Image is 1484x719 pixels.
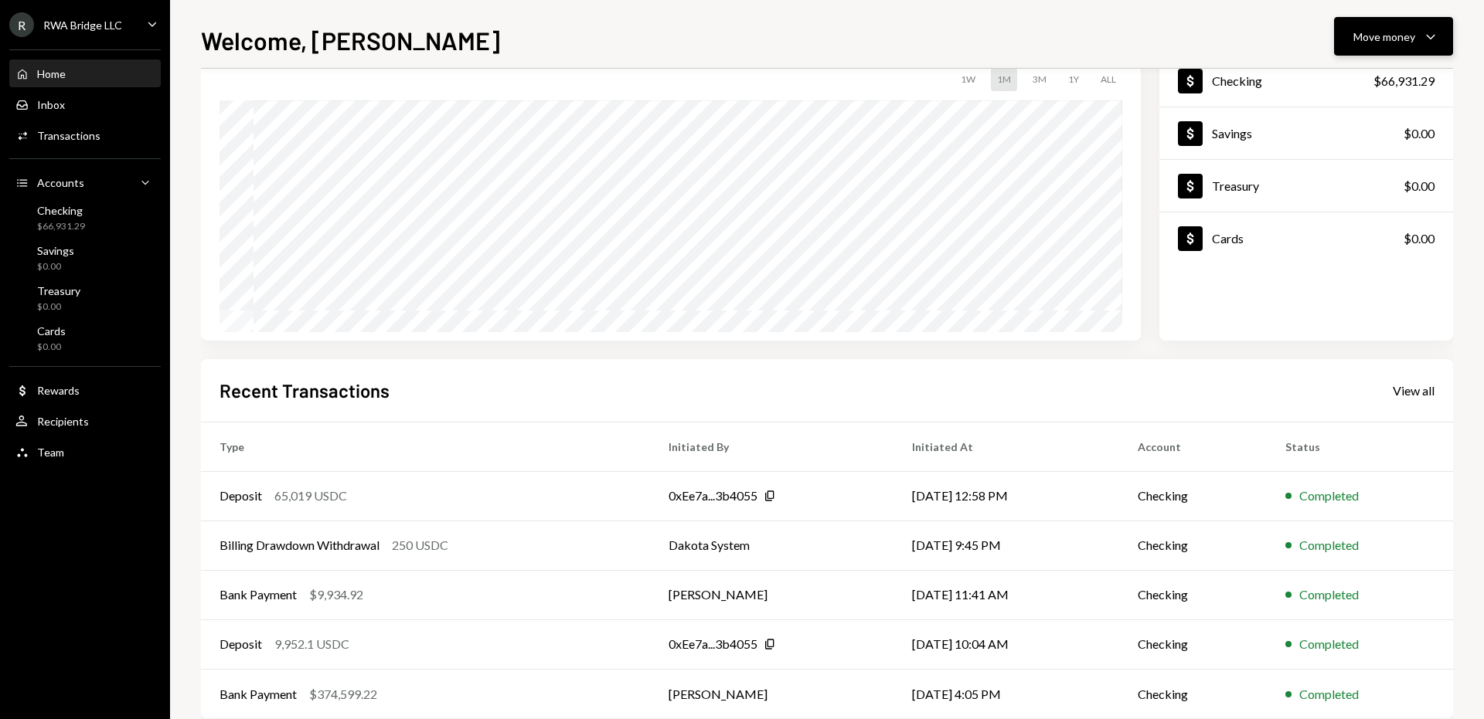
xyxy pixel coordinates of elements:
[650,422,894,471] th: Initiated By
[1299,635,1359,653] div: Completed
[392,536,448,555] div: 250 USDC
[37,220,85,233] div: $66,931.29
[9,239,161,276] a: Savings$0.00
[309,685,377,704] div: $374,599.22
[220,635,262,653] div: Deposit
[1299,685,1359,704] div: Completed
[1062,67,1085,91] div: 1Y
[9,90,161,118] a: Inbox
[1119,521,1267,570] td: Checking
[9,438,161,466] a: Team
[1404,177,1435,195] div: $0.00
[9,168,161,196] a: Accounts
[37,415,89,428] div: Recipients
[274,635,349,653] div: 9,952.1 USDC
[9,12,34,37] div: R
[37,341,66,354] div: $0.00
[1404,124,1435,143] div: $0.00
[1373,72,1435,90] div: $66,931.29
[220,487,262,505] div: Deposit
[37,98,65,111] div: Inbox
[1159,160,1453,212] a: Treasury$0.00
[37,67,66,80] div: Home
[650,521,894,570] td: Dakota System
[1026,67,1053,91] div: 3M
[1119,619,1267,669] td: Checking
[893,422,1119,471] th: Initiated At
[201,422,650,471] th: Type
[1212,126,1252,141] div: Savings
[1299,585,1359,604] div: Completed
[9,407,161,435] a: Recipients
[955,67,982,91] div: 1W
[9,59,161,87] a: Home
[1299,487,1359,505] div: Completed
[1119,471,1267,521] td: Checking
[893,521,1119,570] td: [DATE] 9:45 PM
[9,376,161,404] a: Rewards
[1159,107,1453,159] a: Savings$0.00
[37,244,74,257] div: Savings
[37,260,74,273] div: $0.00
[37,129,100,142] div: Transactions
[220,378,390,403] h2: Recent Transactions
[274,487,347,505] div: 65,019 USDC
[37,176,84,189] div: Accounts
[220,585,297,604] div: Bank Payment
[1119,422,1267,471] th: Account
[309,585,363,604] div: $9,934.92
[893,669,1119,718] td: [DATE] 4:05 PM
[669,487,757,505] div: 0xEe7a...3b4055
[991,67,1017,91] div: 1M
[1212,231,1244,246] div: Cards
[1299,536,1359,555] div: Completed
[220,536,380,555] div: Billing Drawdown Withdrawal
[1094,67,1122,91] div: ALL
[37,300,80,314] div: $0.00
[1404,229,1435,248] div: $0.00
[1334,17,1453,56] button: Move money
[650,669,894,718] td: [PERSON_NAME]
[1393,382,1435,399] a: View all
[1212,73,1262,88] div: Checking
[37,324,66,337] div: Cards
[201,25,500,56] h1: Welcome, [PERSON_NAME]
[9,121,161,149] a: Transactions
[1212,178,1259,193] div: Treasury
[37,446,64,459] div: Team
[1119,669,1267,718] td: Checking
[1353,29,1415,45] div: Move money
[893,570,1119,619] td: [DATE] 11:41 AM
[1393,383,1435,399] div: View all
[9,280,161,317] a: Treasury$0.00
[9,199,161,236] a: Checking$66,931.29
[37,204,85,217] div: Checking
[669,635,757,653] div: 0xEe7a...3b4055
[1159,212,1453,264] a: Cards$0.00
[1159,55,1453,107] a: Checking$66,931.29
[43,19,122,32] div: RWA Bridge LLC
[37,384,80,397] div: Rewards
[650,570,894,619] td: [PERSON_NAME]
[893,471,1119,521] td: [DATE] 12:58 PM
[9,320,161,357] a: Cards$0.00
[1119,570,1267,619] td: Checking
[1267,422,1453,471] th: Status
[893,619,1119,669] td: [DATE] 10:04 AM
[220,685,297,704] div: Bank Payment
[37,284,80,297] div: Treasury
